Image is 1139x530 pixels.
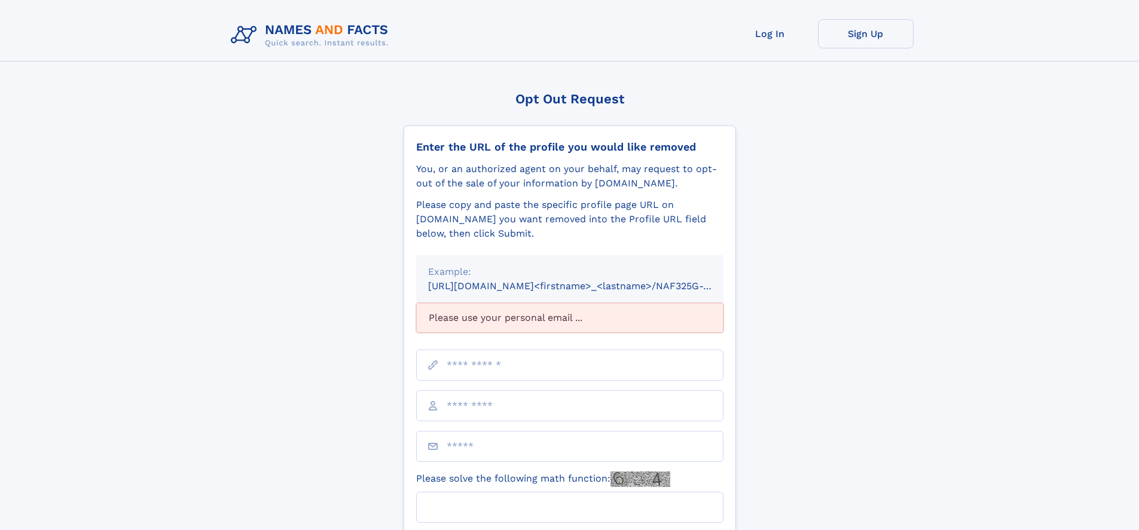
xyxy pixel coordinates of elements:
div: You, or an authorized agent on your behalf, may request to opt-out of the sale of your informatio... [416,162,723,191]
div: Please copy and paste the specific profile page URL on [DOMAIN_NAME] you want removed into the Pr... [416,198,723,241]
img: Logo Names and Facts [226,19,398,51]
a: Log In [722,19,818,48]
div: Example: [428,265,712,279]
a: Sign Up [818,19,914,48]
div: Please use your personal email ... [416,303,723,333]
label: Please solve the following math function: [416,471,670,487]
small: [URL][DOMAIN_NAME]<firstname>_<lastname>/NAF325G-xxxxxxxx [428,280,746,292]
div: Enter the URL of the profile you would like removed [416,140,723,154]
div: Opt Out Request [404,91,736,106]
